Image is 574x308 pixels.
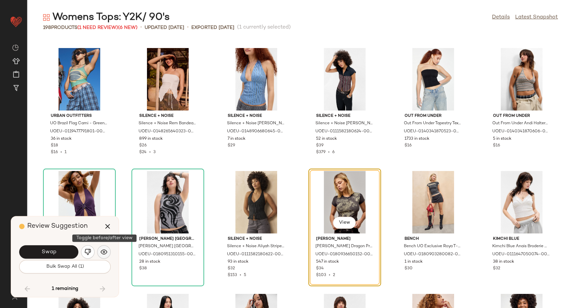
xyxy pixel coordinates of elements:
span: View [339,220,350,225]
span: UOEU-0180951310155-000-004 [139,252,196,258]
span: 1 in stock [405,259,423,265]
span: [PERSON_NAME] Dragon Print Baby T-Shirt - Off/black XS at Urban Outfitters [315,244,373,250]
span: $26 [139,143,147,149]
span: Review Suggestion [27,223,88,230]
p: Exported [DATE] [191,24,234,31]
span: 5 in stock [493,136,511,142]
a: Details [492,13,510,21]
span: UOEU-0111582180624-000-069 [315,129,373,135]
span: 198 [43,25,51,30]
a: Latest Snapshot [515,13,558,21]
img: 0180951310155_004_a2 [134,171,202,233]
span: 3 [153,150,156,155]
img: heart_red.DM2ytmEG.svg [9,15,23,28]
span: Silence + Noise Aliyah Stripe Halter Top - Black XL at Urban Outfitters [227,244,284,250]
span: Kimchi Blue Anais Broderie Halter Top - White XL at Urban Outfitters [492,244,549,250]
span: $29 [228,143,235,149]
span: Silence + Noise [228,113,285,119]
img: 0180936650152_506_b [311,171,379,233]
img: 0111582180622_001_a2 [222,171,290,233]
button: Swap [19,245,78,259]
span: Out From Under [493,113,550,119]
span: UOEU-0180936650152-000-506 [315,252,373,258]
span: 1733 in stock [405,136,429,142]
img: 0148906680645_040_a2 [222,48,290,111]
span: UOEU-0140341870523-000-001 [404,129,461,135]
button: View [333,217,356,229]
span: $32 [493,266,500,272]
div: Womens Tops: Y2K/ 90's [43,11,170,24]
img: 0140341870523_001_b [399,48,467,111]
img: 0148265380086_050_a2 [45,171,113,233]
span: UO Brazil Flag Cami - Green S at Urban Outfitters [50,121,107,127]
span: 6 [332,150,335,155]
span: Urban Outfitters [51,113,108,119]
span: UOEU-0111647050074-000-010 [492,252,549,258]
span: [PERSON_NAME] [GEOGRAPHIC_DATA] Grey Ribbed Studded Tank Top - Grey L at Urban Outfitters [139,244,196,250]
span: Out From Under Andi Halterneck Stripe Top M at Urban Outfitters [492,121,549,127]
span: • [147,150,153,155]
div: Products [43,24,138,31]
span: Silence + Noise [228,236,285,242]
span: Bench [405,236,462,242]
img: svg%3e [12,44,19,51]
span: 52 in stock [316,136,337,142]
span: 7 in stock [228,136,245,142]
span: $30 [405,266,413,272]
span: Silence + Noise [PERSON_NAME] Halter Top - Blue XS at Urban Outfitters [227,121,284,127]
span: 899 in stock [139,136,163,142]
span: • [326,150,332,155]
span: 38 in stock [493,259,514,265]
span: UOEU-0119477791801-000-030 [50,129,107,135]
span: Swap [41,249,56,255]
span: UOEU-0180903280082-000-001 [404,252,461,258]
span: $16 [51,150,58,155]
img: 0119477791801_030_b [45,48,113,111]
span: UOEU-0140341870606-000-000 [492,129,549,135]
span: 1 remaining [52,286,78,292]
span: 1 [65,150,67,155]
span: (6 New) [118,25,138,30]
button: Bulk Swap All (1) [19,260,111,273]
span: UOEU-0148265640323-001-010 [139,129,196,135]
span: $16 [493,143,500,149]
span: $153 [228,273,237,277]
span: $38 [139,266,147,272]
span: Silence + Noise [316,113,373,119]
span: [PERSON_NAME] [GEOGRAPHIC_DATA] [139,236,196,242]
span: • [187,24,189,32]
span: $379 [316,150,326,155]
span: Bulk Swap All (1) [46,264,84,269]
p: updated [DATE] [145,24,184,31]
span: $18 [51,143,58,149]
span: Out From Under Tapestry Texture Bandeau Crop Top - Black XL at Urban Outfitters [404,121,461,127]
span: (1 currently selected) [237,24,291,32]
img: 0148265640323_010_b [134,48,202,111]
span: • [58,150,65,155]
span: $16 [405,143,412,149]
span: Kimchi Blue [493,236,550,242]
span: 5 [244,273,246,277]
img: 0180903280082_001_b [399,171,467,233]
span: Out From Under [405,113,462,119]
span: (1 Need Review) [77,25,118,30]
span: UOEU-0148906680645-000-040 [227,129,284,135]
span: $24 [139,150,147,155]
img: svg%3e [8,295,21,300]
img: svg%3e [43,14,50,21]
img: svg%3e [101,249,107,255]
span: • [140,24,142,32]
span: Silence + Noise Rem Bandeau Top - White XS at Urban Outfitters [139,121,196,127]
img: 0111647050074_010_b [488,171,556,233]
span: • [237,273,244,277]
span: 28 in stock [139,259,160,265]
img: svg%3e [84,249,91,255]
span: UOEU-0111582180622-000-001 [227,252,284,258]
span: $32 [228,266,235,272]
span: $39 [316,143,323,149]
span: 36 in stock [51,136,72,142]
img: 0140341870606_000_b [488,48,556,111]
span: Silence + Noise [PERSON_NAME] Hybrid Shirt - Red 2XS at Urban Outfitters [315,121,373,127]
span: Bench UO Exclusive Roya T-Shirt - Black 2XL at Urban Outfitters [404,244,461,250]
span: 93 in stock [228,259,248,265]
